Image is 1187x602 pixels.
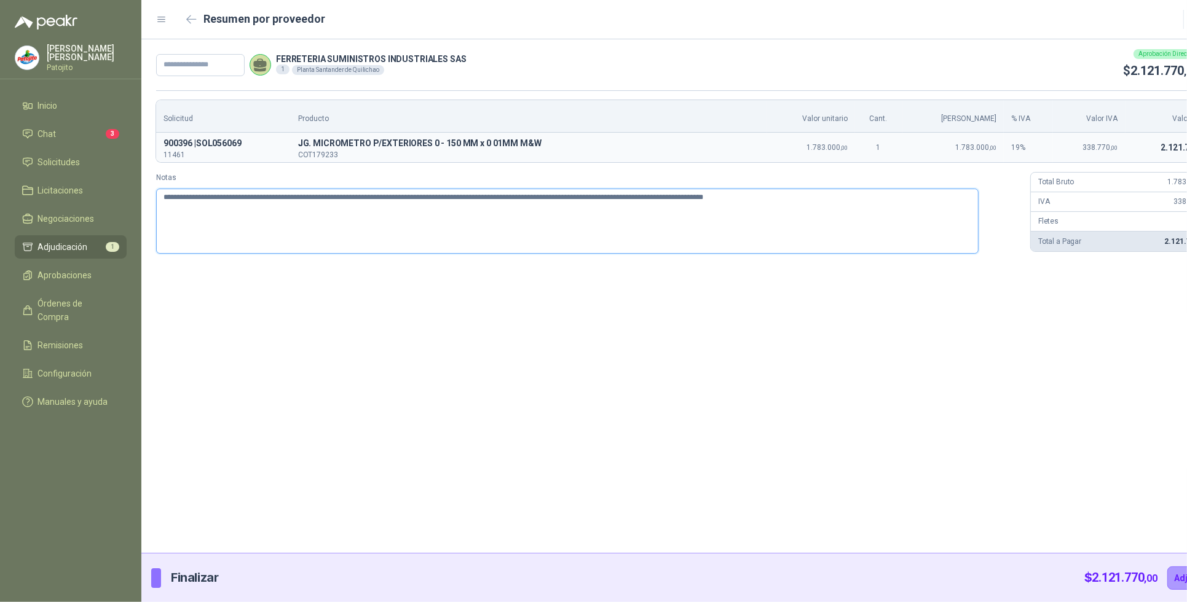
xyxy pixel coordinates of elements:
p: J [298,136,760,151]
th: Cant. [855,100,902,133]
span: Chat [38,127,57,141]
span: 338.770 [1083,143,1118,152]
p: Total a Pagar [1038,236,1081,248]
th: Producto [291,100,768,133]
span: Negociaciones [38,212,95,225]
td: 1 [855,133,902,162]
div: 1 [276,64,290,74]
a: Aprobaciones [15,264,127,287]
td: 19 % [1004,133,1053,162]
h2: Resumen por proveedor [204,10,326,28]
a: Remisiones [15,334,127,357]
p: Finalizar [171,568,218,587]
a: Solicitudes [15,150,127,174]
a: Configuración [15,362,127,385]
span: Solicitudes [38,155,81,169]
span: Inicio [38,99,58,112]
span: Remisiones [38,338,84,352]
span: 1.783.000 [955,143,996,152]
a: Adjudicación1 [15,235,127,259]
div: Planta Santander de Quilichao [292,65,384,75]
p: 11461 [164,151,283,158]
span: ,00 [840,144,848,151]
span: Adjudicación [38,240,88,254]
th: Solicitud [156,100,291,133]
span: 1.783.000 [806,143,848,152]
img: Logo peakr [15,15,77,29]
span: 1 [106,242,119,252]
span: ,00 [989,144,996,151]
th: Valor IVA [1053,100,1126,133]
p: Fletes [1038,216,1059,227]
span: ,00 [1111,144,1118,151]
a: Órdenes de Compra [15,292,127,329]
th: Valor unitario [767,100,854,133]
span: Órdenes de Compra [38,297,115,324]
a: Manuales y ayuda [15,390,127,413]
p: 900396 | SOL056069 [164,136,283,151]
a: Inicio [15,94,127,117]
span: JG. MICROMETRO P/EXTERIORES 0 - 150 MM x 0 01MM M&W [298,136,760,151]
p: FERRETERIA SUMINISTROS INDUSTRIALES SAS [276,55,467,63]
p: Total Bruto [1038,176,1074,188]
span: 2.121.770 [1092,570,1157,585]
p: [PERSON_NAME] [PERSON_NAME] [47,44,127,61]
span: 3 [106,129,119,139]
a: Chat3 [15,122,127,146]
img: Company Logo [15,46,39,69]
p: Patojito [47,64,127,71]
p: COT179233 [298,151,760,158]
p: IVA [1038,196,1050,208]
span: Manuales y ayuda [38,395,108,408]
span: Aprobaciones [38,268,92,282]
a: Licitaciones [15,179,127,202]
th: % IVA [1004,100,1053,133]
th: [PERSON_NAME] [902,100,1004,133]
p: $ [1084,568,1157,587]
label: Notas [156,172,1020,184]
span: ,00 [1145,573,1157,584]
a: Negociaciones [15,207,127,230]
span: Licitaciones [38,184,84,197]
span: Configuración [38,367,92,380]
